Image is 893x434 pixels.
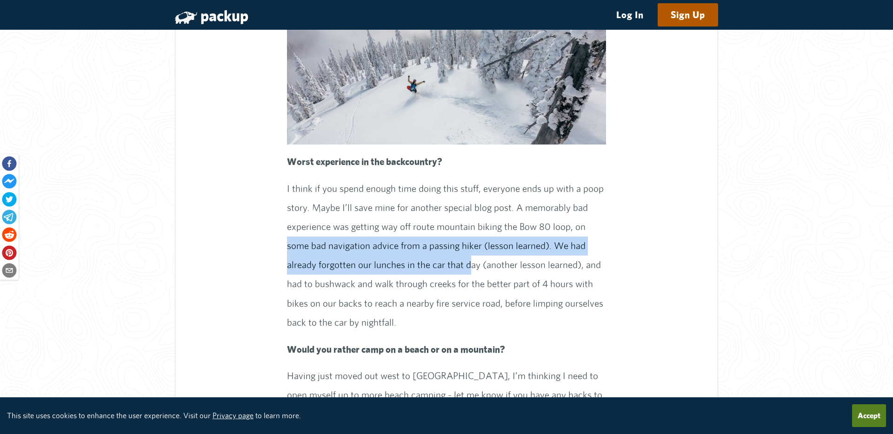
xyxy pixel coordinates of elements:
[287,156,442,167] strong: Worst experience in the backcountry?
[2,245,17,260] button: pinterest
[2,192,17,207] button: twitter
[2,156,17,171] button: facebook
[852,404,886,427] button: Accept cookies
[604,4,656,26] a: Log In
[287,343,505,355] strong: Would you rather camp on a beach or on a mountain?
[2,263,17,278] button: email
[213,411,253,420] a: Privacy page
[287,179,606,332] p: I think if you spend enough time doing this stuff, everyone ends up with a poop story. Maybe I’ll...
[2,210,17,224] button: telegram
[658,4,718,26] a: Sign Up
[287,367,606,424] p: Having just moved out west to [GEOGRAPHIC_DATA], I’m thinking I need to open myself up to more be...
[7,411,301,420] small: This site uses cookies to enhance the user experience. Visit our to learn more.
[2,227,17,242] button: reddit
[175,7,248,25] a: packup
[2,174,17,189] button: facebookmessenger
